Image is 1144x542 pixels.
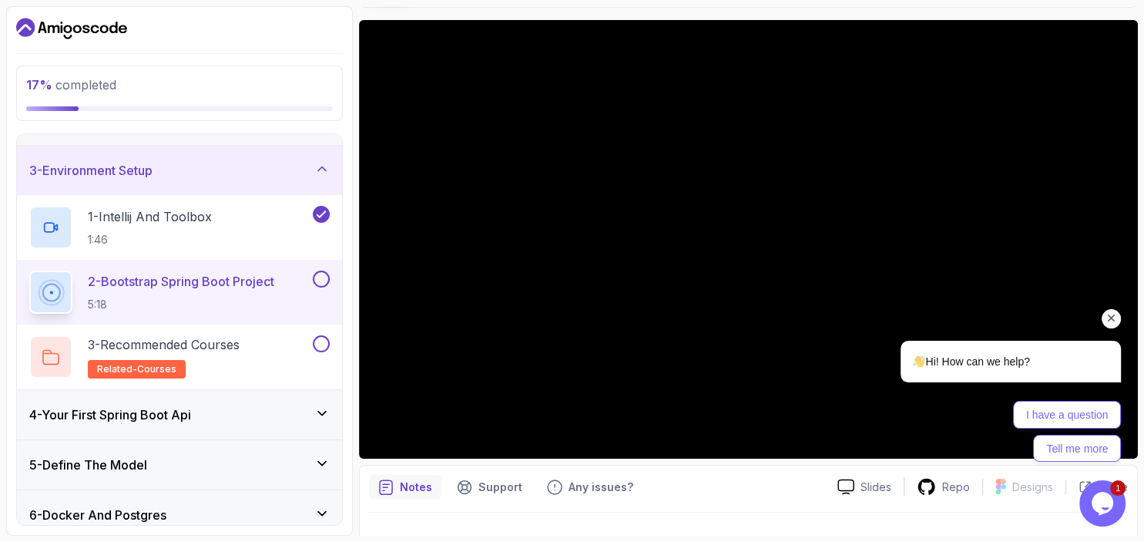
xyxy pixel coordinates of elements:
[1012,480,1053,495] p: Designs
[1065,480,1128,495] button: Share
[1079,480,1129,527] iframe: chat widget
[400,480,432,495] p: Notes
[478,480,522,495] p: Support
[88,272,274,291] p: 2 - Bootstrap Spring Boot Project
[538,475,642,500] button: Feedback button
[16,16,127,41] a: Dashboard
[26,77,116,93] span: completed
[97,363,176,375] span: related-courses
[17,440,342,490] button: 5-Define The Model
[29,456,147,474] h3: 5 - Define The Model
[904,477,982,497] a: Repo
[29,335,330,379] button: 3-Recommended Coursesrelated-courses
[861,480,891,495] p: Slides
[17,490,342,540] button: 6-Docker And Postgres
[851,202,1129,473] iframe: chat widget
[29,271,330,314] button: 2-Bootstrap Spring Boot Project5:18
[29,206,330,249] button: 1-Intellij And Toolbox1:46
[29,506,166,524] h3: 6 - Docker And Postgres
[17,390,342,439] button: 4-Your First Spring Boot Api
[369,475,441,500] button: notes button
[29,406,191,424] h3: 4 - Your First Spring Boot Api
[1098,480,1128,495] p: Share
[88,207,212,226] p: 1 - Intellij And Toolbox
[569,480,633,495] p: Any issues?
[17,146,342,195] button: 3-Environment Setup
[448,475,532,500] button: Support button
[29,161,153,180] h3: 3 - Environment Setup
[88,297,274,312] p: 5:18
[359,20,1138,459] iframe: 2 - Bootstrap Spring Boot Project
[26,77,52,93] span: 17 %
[942,480,970,495] p: Repo
[88,232,212,247] p: 1:46
[825,479,904,495] a: Slides
[88,335,240,354] p: 3 - Recommended Courses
